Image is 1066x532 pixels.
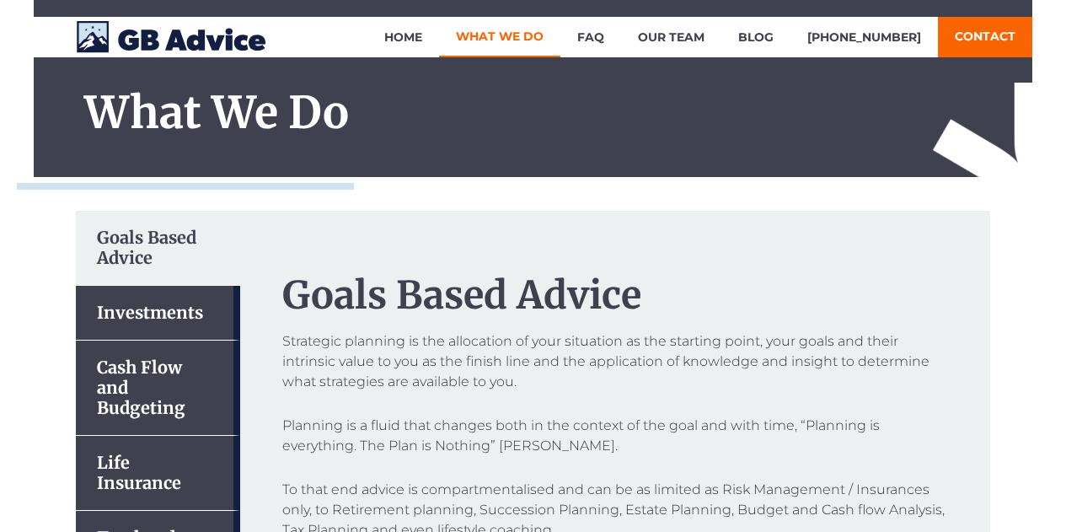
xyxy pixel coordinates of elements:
[76,211,240,286] div: Goals Based Advice
[621,17,721,57] a: Our Team
[933,83,1064,293] img: asterisk-icon
[84,91,1015,135] h1: What We Do
[721,17,790,57] a: Blog
[790,17,938,57] a: [PHONE_NUMBER]
[938,17,1032,57] a: Contact
[560,17,621,57] a: FAQ
[439,17,560,57] a: What We Do
[76,436,240,511] div: Life Insurance
[367,17,439,57] a: Home
[282,277,948,314] h2: Goals Based Advice
[282,416,948,456] p: Planning is a fluid that changes both in the context of the goal and with time, “Planning is ever...
[282,331,948,392] p: Strategic planning is the allocation of your situation as the starting point, your goals and thei...
[76,286,240,341] div: Investments
[76,341,240,436] div: Cash Flow and Budgeting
